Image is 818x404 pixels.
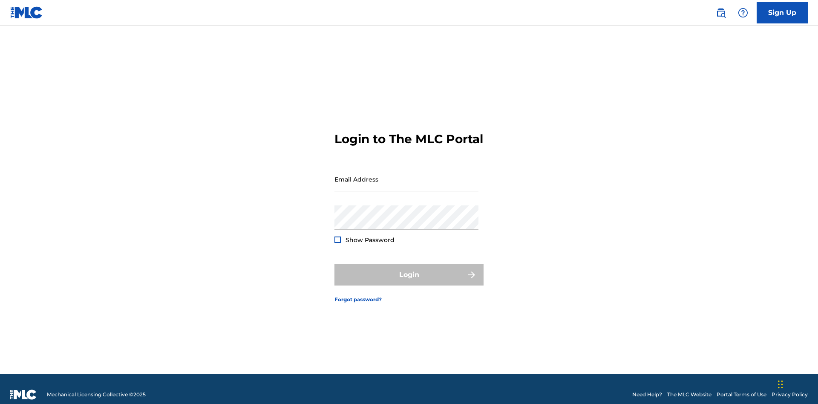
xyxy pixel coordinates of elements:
[734,4,752,21] div: Help
[47,391,146,398] span: Mechanical Licensing Collective © 2025
[775,363,818,404] iframe: Chat Widget
[712,4,729,21] a: Public Search
[667,391,711,398] a: The MLC Website
[334,132,483,147] h3: Login to The MLC Portal
[716,8,726,18] img: search
[632,391,662,398] a: Need Help?
[772,391,808,398] a: Privacy Policy
[10,390,37,400] img: logo
[778,372,783,397] div: Drag
[334,296,382,303] a: Forgot password?
[10,6,43,19] img: MLC Logo
[757,2,808,23] a: Sign Up
[346,236,395,244] span: Show Password
[738,8,748,18] img: help
[717,391,766,398] a: Portal Terms of Use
